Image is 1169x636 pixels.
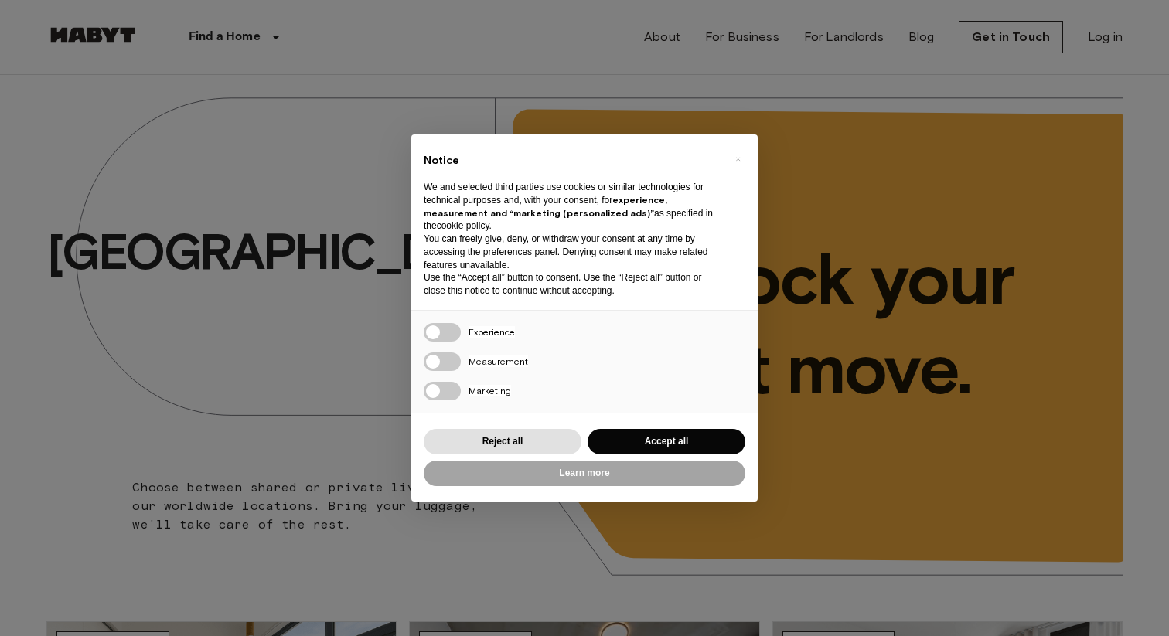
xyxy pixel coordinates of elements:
button: Reject all [424,429,581,454]
strong: experience, measurement and “marketing (personalized ads)” [424,194,667,219]
h2: Notice [424,153,721,168]
p: Use the “Accept all” button to consent. Use the “Reject all” button or close this notice to conti... [424,271,721,298]
a: cookie policy [437,220,489,231]
p: You can freely give, deny, or withdraw your consent at any time by accessing the preferences pane... [424,233,721,271]
button: Accept all [588,429,745,454]
span: Measurement [469,355,528,367]
span: Experience [469,326,515,338]
span: Marketing [469,385,511,396]
span: × [735,150,741,168]
button: Learn more [424,461,745,486]
button: Close this notice [725,147,750,172]
p: We and selected third parties use cookies or similar technologies for technical purposes and, wit... [424,181,721,233]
